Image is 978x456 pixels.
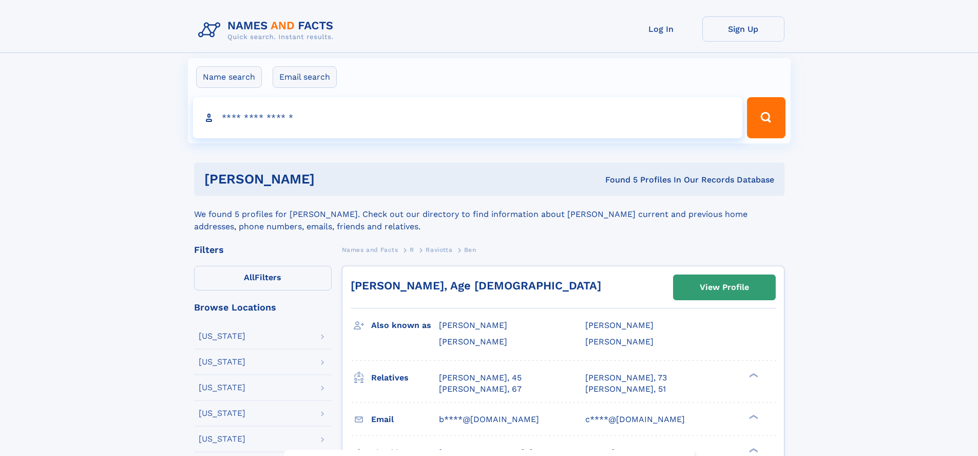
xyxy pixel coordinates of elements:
label: Filters [194,266,332,290]
a: Sign Up [702,16,784,42]
h3: Email [371,411,439,428]
div: We found 5 profiles for [PERSON_NAME]. Check out our directory to find information about [PERSON_... [194,196,784,233]
a: [PERSON_NAME], 45 [439,372,522,384]
div: Filters [194,245,332,254]
a: View Profile [674,275,775,300]
div: [US_STATE] [199,409,245,417]
span: [PERSON_NAME] [439,320,507,330]
h3: Also known as [371,317,439,334]
span: Raviotta [426,246,452,253]
label: Email search [273,66,337,88]
a: [PERSON_NAME], 51 [585,384,666,395]
div: [US_STATE] [199,384,245,392]
span: Ben [464,246,476,253]
div: ❯ [746,447,759,453]
label: Name search [196,66,262,88]
a: Log In [620,16,702,42]
div: Browse Locations [194,303,332,312]
button: Search Button [747,97,785,138]
span: All [244,272,255,282]
h1: [PERSON_NAME] [204,173,460,186]
div: [US_STATE] [199,435,245,443]
input: search input [193,97,743,138]
div: ❯ [746,372,759,378]
div: Found 5 Profiles In Our Records Database [460,174,774,186]
span: [PERSON_NAME] [585,337,654,346]
a: Raviotta [426,243,452,256]
h3: Relatives [371,369,439,387]
div: [US_STATE] [199,358,245,366]
span: [PERSON_NAME] [439,337,507,346]
div: [US_STATE] [199,332,245,340]
span: R [410,246,414,253]
div: View Profile [700,276,749,299]
a: [PERSON_NAME], 73 [585,372,667,384]
a: [PERSON_NAME], 67 [439,384,522,395]
span: [PERSON_NAME] [585,320,654,330]
a: R [410,243,414,256]
img: Logo Names and Facts [194,16,342,44]
a: Names and Facts [342,243,398,256]
a: [PERSON_NAME], Age [DEMOGRAPHIC_DATA] [351,279,601,292]
div: ❯ [746,413,759,420]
